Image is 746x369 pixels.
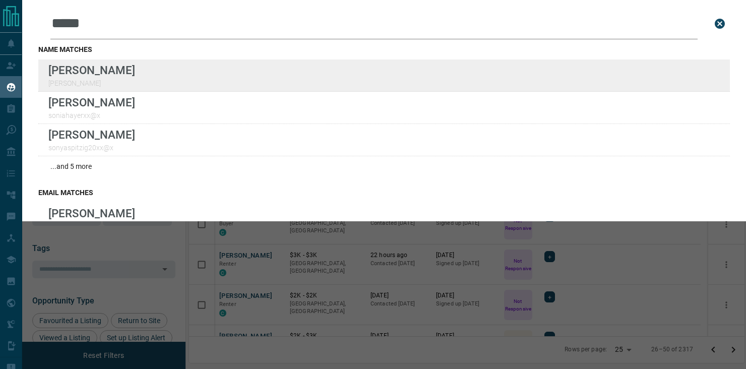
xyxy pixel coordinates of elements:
[48,128,135,141] p: [PERSON_NAME]
[48,207,135,220] p: [PERSON_NAME]
[48,111,135,119] p: soniahayerxx@x
[710,14,730,34] button: close search bar
[38,189,730,197] h3: email matches
[48,79,135,87] p: [PERSON_NAME]
[38,156,730,176] div: ...and 5 more
[48,96,135,109] p: [PERSON_NAME]
[38,45,730,53] h3: name matches
[48,64,135,77] p: [PERSON_NAME]
[48,144,135,152] p: sonyaspitzig20xx@x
